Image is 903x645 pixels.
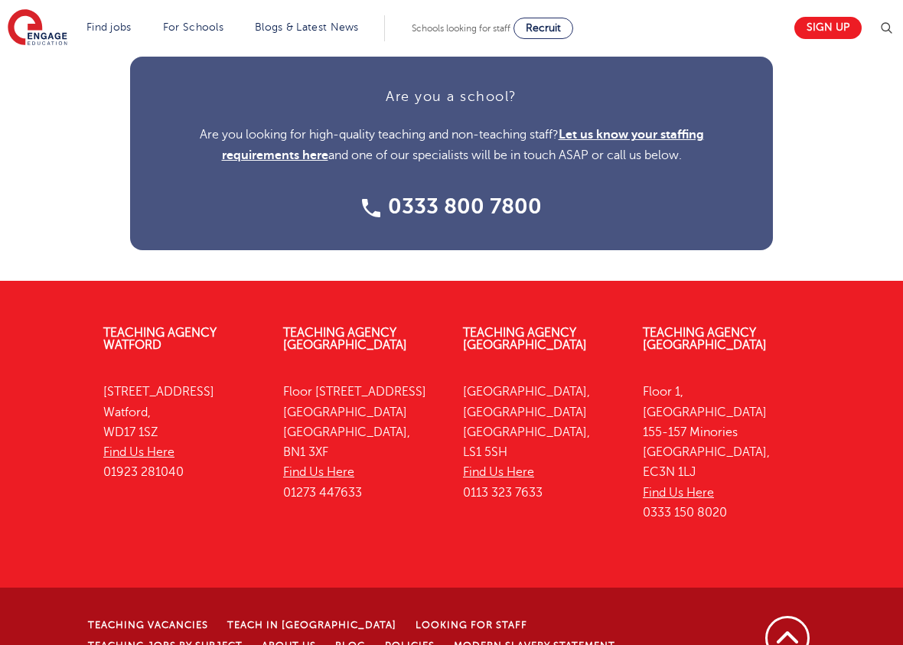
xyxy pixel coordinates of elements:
p: [GEOGRAPHIC_DATA], [GEOGRAPHIC_DATA] [GEOGRAPHIC_DATA], LS1 5SH 0113 323 7633 [463,382,620,503]
a: For Schools [163,21,223,33]
p: Floor 1, [GEOGRAPHIC_DATA] 155-157 Minories [GEOGRAPHIC_DATA], EC3N 1LJ 0333 150 8020 [643,382,800,523]
a: 0333 800 7800 [362,196,542,217]
a: Teaching Vacancies [88,620,208,630]
a: Find Us Here [283,465,354,479]
span: Recruit [526,22,561,34]
p: [STREET_ADDRESS] Watford, WD17 1SZ 01923 281040 [103,382,260,482]
a: Looking for staff [416,620,527,630]
a: Let us know your staffing requirements here [222,128,704,161]
img: Engage Education [8,9,67,47]
a: Teaching Agency [GEOGRAPHIC_DATA] [643,326,767,352]
a: Teaching Agency Watford [103,326,217,352]
a: Find Us Here [643,486,714,500]
a: Find Us Here [103,445,174,459]
a: Find Us Here [463,465,534,479]
span: Schools looking for staff [412,23,510,34]
a: Teaching Agency [GEOGRAPHIC_DATA] [283,326,407,352]
h4: Are you a school? [161,87,742,106]
p: Floor [STREET_ADDRESS] [GEOGRAPHIC_DATA] [GEOGRAPHIC_DATA], BN1 3XF 01273 447633 [283,382,440,503]
a: Find jobs [86,21,132,33]
a: Recruit [513,18,573,39]
a: Sign up [794,17,862,39]
p: Are you looking for high-quality teaching and non-teaching staff? and one of our specialists will... [161,125,742,165]
a: Teaching Agency [GEOGRAPHIC_DATA] [463,326,587,352]
a: Teach in [GEOGRAPHIC_DATA] [227,620,396,630]
a: Blogs & Latest News [255,21,359,33]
